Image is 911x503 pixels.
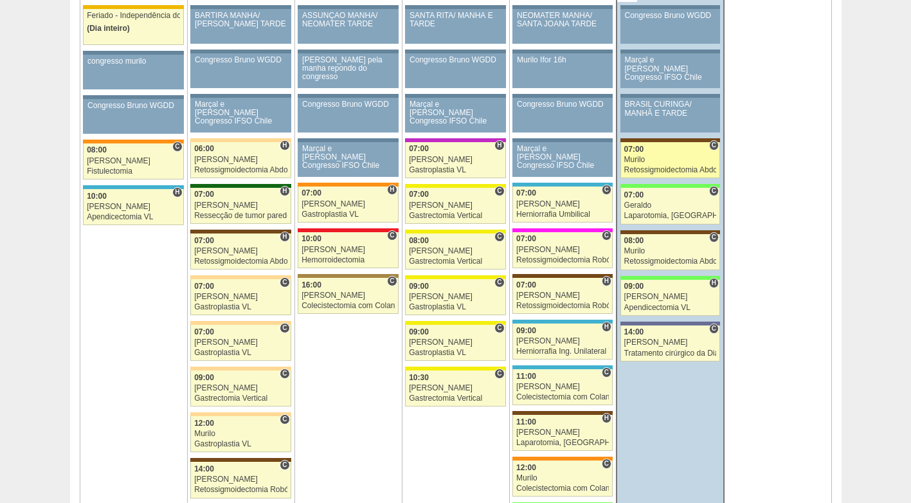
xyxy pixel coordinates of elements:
span: Consultório [387,276,397,286]
div: Apendicectomia VL [624,304,717,312]
div: Gastrectomia Vertical [194,394,287,403]
a: C 10:30 [PERSON_NAME] Gastrectomia Vertical [405,370,505,407]
div: Gastroplastia VL [194,440,287,448]
div: Key: Santa Rita [405,275,505,279]
div: Key: Neomater [512,365,613,369]
span: 10:00 [87,192,107,201]
a: H 09:00 [PERSON_NAME] Apendicectomia VL [620,280,720,316]
div: Key: São Luiz - SCS [298,183,398,187]
span: Hospital [494,140,504,151]
div: Gastroplastia VL [409,166,502,174]
div: Marçal e [PERSON_NAME] Congresso IFSO Chile [410,100,501,126]
span: 08:00 [409,236,429,245]
a: C 12:00 Murilo Colecistectomia com Colangiografia VL [512,461,613,497]
div: Key: Aviso [405,5,505,9]
div: [PERSON_NAME] [194,201,287,210]
div: Hemorroidectomia [302,256,395,264]
span: Hospital [602,413,611,423]
span: Consultório [602,367,611,378]
a: Marçal e [PERSON_NAME] Congresso IFSO Chile [190,98,291,133]
a: Marçal e [PERSON_NAME] Congresso IFSO Chile [298,142,398,177]
span: Hospital [709,278,719,288]
span: 07:00 [302,188,321,197]
div: [PERSON_NAME] [302,291,395,300]
div: Key: Maria Braido [405,138,505,142]
span: 09:00 [624,282,644,291]
a: [PERSON_NAME] pela manha repondo do congresso [298,53,398,88]
div: Key: Brasil [620,184,720,188]
div: Key: Aviso [83,51,183,55]
div: Retossigmoidectomia Robótica [194,486,287,494]
div: Key: Brasil [620,276,720,280]
div: [PERSON_NAME] [624,338,717,347]
span: Consultório [387,230,397,241]
div: Key: Santa Joana [620,230,720,234]
span: 09:00 [194,373,214,382]
span: Consultório [709,186,719,196]
div: Key: Santa Joana [512,411,613,415]
a: H 07:00 [PERSON_NAME] Retossigmoidectomia Abdominal VL [190,233,291,270]
div: Congresso Bruno WGDD [625,12,716,20]
div: Gastroplastia VL [409,349,502,357]
div: Ressecção de tumor parede abdominal pélvica [194,212,287,220]
div: SANTA RITA/ MANHÃ E TARDE [410,12,501,28]
div: Congresso Bruno WGDD [87,102,179,110]
a: C 07:00 [PERSON_NAME] Gastroplastia VL [190,279,291,315]
span: 14:00 [624,327,644,336]
a: C 11:00 [PERSON_NAME] Colecistectomia com Colangiografia VL [512,369,613,405]
div: Colecistectomia com Colangiografia VL [516,393,609,401]
a: Marçal e [PERSON_NAME] Congresso IFSO Chile [512,142,613,177]
div: Marçal e [PERSON_NAME] Congresso IFSO Chile [625,56,716,82]
div: Congresso Bruno WGDD [302,100,394,109]
span: 07:00 [194,282,214,291]
a: Murilo Ifor 16h [512,53,613,88]
div: Key: Santa Rita [405,184,505,188]
span: 09:00 [516,326,536,335]
div: Herniorrafia Ing. Unilateral VL [516,347,609,356]
div: Key: Aviso [405,50,505,53]
span: 07:00 [624,145,644,154]
span: 07:00 [194,190,214,199]
span: Consultório [494,186,504,196]
div: [PERSON_NAME] [516,383,609,391]
div: Key: Bartira [190,138,291,142]
a: C 07:00 Murilo Retossigmoidectomia Abdominal VL [620,142,720,178]
span: Consultório [280,369,289,379]
span: Hospital [387,185,397,195]
span: 07:00 [409,144,429,153]
span: Consultório [494,323,504,333]
a: H 11:00 [PERSON_NAME] Laparotomia, [GEOGRAPHIC_DATA], Drenagem, Bridas [512,415,613,451]
div: Gastrectomia Vertical [409,257,502,266]
div: Key: Santa Joana [190,458,291,462]
span: Hospital [280,140,289,151]
span: Consultório [172,142,182,152]
a: C 07:00 [PERSON_NAME] Retossigmoidectomia Robótica [512,232,613,268]
a: C 12:00 Murilo Gastroplastia VL [190,416,291,452]
span: 14:00 [194,464,214,473]
div: Laparotomia, [GEOGRAPHIC_DATA], Drenagem, Bridas [516,439,609,447]
div: Key: Aviso [190,94,291,98]
a: SANTA RITA/ MANHÃ E TARDE [405,9,505,44]
div: Key: Santa Rita [405,321,505,325]
a: C 10:00 [PERSON_NAME] Hemorroidectomia [298,232,398,268]
div: [PERSON_NAME] [194,247,287,255]
span: Hospital [280,186,289,196]
span: 07:00 [194,236,214,245]
span: Consultório [709,140,719,151]
span: Hospital [602,276,611,286]
div: [PERSON_NAME] [516,291,609,300]
span: 07:00 [516,234,536,243]
div: BRASIL CURINGA/ MANHÃ E TARDE [625,100,716,117]
div: Key: Neomater [512,183,613,187]
div: Herniorrafia Umbilical [516,210,609,219]
span: Consultório [494,232,504,242]
span: 07:00 [516,188,536,197]
div: Key: Aviso [620,50,720,53]
div: Key: Aviso [298,94,398,98]
div: Key: Aviso [512,138,613,142]
div: Key: São Luiz - SCS [512,457,613,461]
div: [PERSON_NAME] [409,338,502,347]
span: 10:00 [302,234,321,243]
a: C 08:00 Murilo Retossigmoidectomia Abdominal VL [620,234,720,270]
span: 07:00 [624,190,644,199]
